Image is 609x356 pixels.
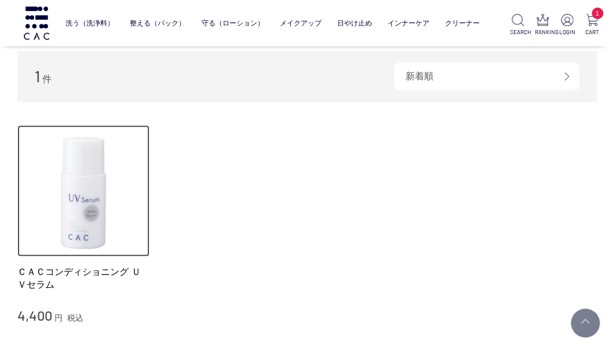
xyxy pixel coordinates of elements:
[535,14,550,36] a: RANKING
[202,11,264,35] a: 守る（ローション）
[65,11,114,35] a: 洗う（洗浄料）
[592,8,603,19] span: 1
[35,67,40,85] span: 1
[42,74,52,84] span: 件
[559,14,575,36] a: LOGIN
[584,28,600,36] p: CART
[17,307,52,324] span: 4,400
[559,28,575,36] p: LOGIN
[445,11,480,35] a: クリーナー
[280,11,322,35] a: メイクアップ
[337,11,372,35] a: 日やけ止め
[394,63,579,90] div: 新着順
[535,28,550,36] p: RANKING
[510,28,526,36] p: SEARCH
[510,14,526,36] a: SEARCH
[67,313,83,322] span: 税込
[388,11,429,35] a: インナーケア
[584,14,600,36] a: 1 CART
[17,125,149,257] img: ＣＡＣコンディショニング ＵＶセラム
[22,6,51,39] img: logo
[130,11,185,35] a: 整える（パック）
[54,313,63,322] span: 円
[17,266,149,291] a: ＣＡＣコンディショニング ＵＶセラム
